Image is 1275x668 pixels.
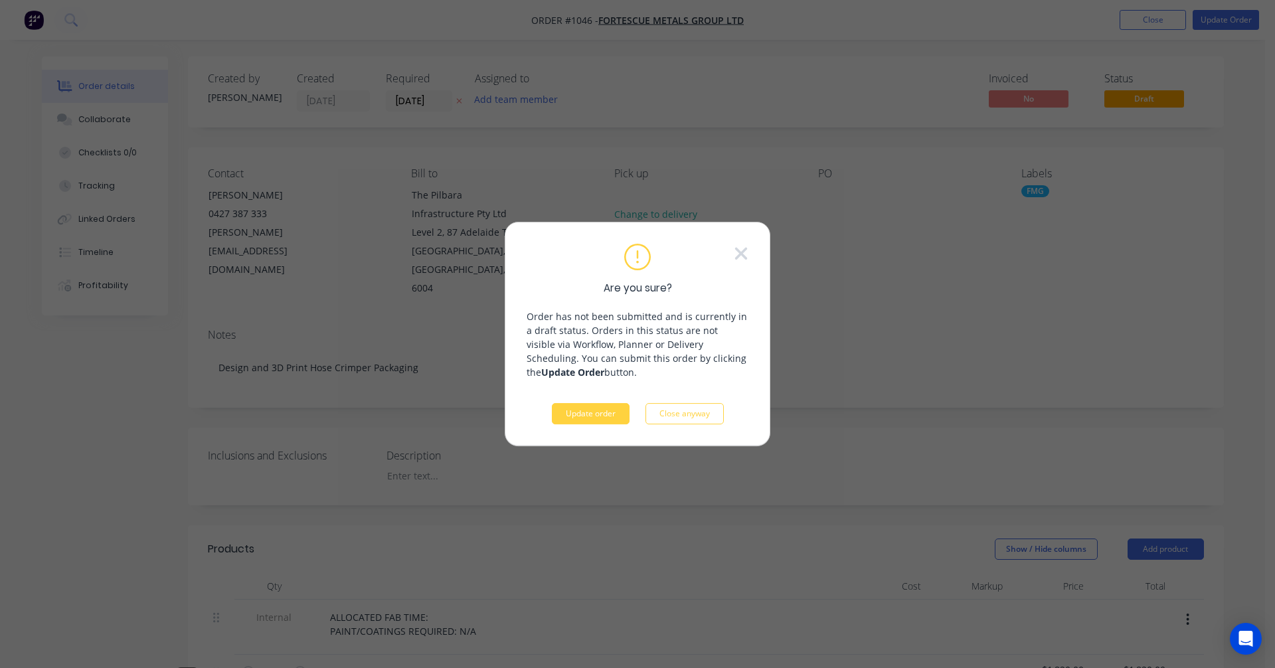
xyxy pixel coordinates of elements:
[527,309,748,379] p: Order has not been submitted and is currently in a draft status. Orders in this status are not vi...
[552,403,630,424] button: Update order
[604,281,672,296] span: Are you sure?
[541,366,604,378] strong: Update Order
[645,403,724,424] button: Close anyway
[1230,623,1262,655] div: Open Intercom Messenger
